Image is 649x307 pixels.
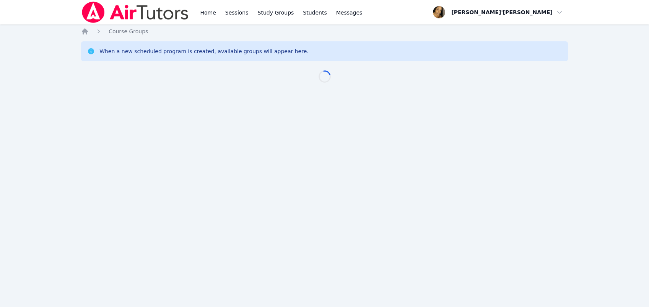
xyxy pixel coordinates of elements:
[81,2,189,23] img: Air Tutors
[109,28,148,35] a: Course Groups
[99,47,309,55] div: When a new scheduled program is created, available groups will appear here.
[336,9,363,16] span: Messages
[81,28,568,35] nav: Breadcrumb
[109,28,148,34] span: Course Groups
